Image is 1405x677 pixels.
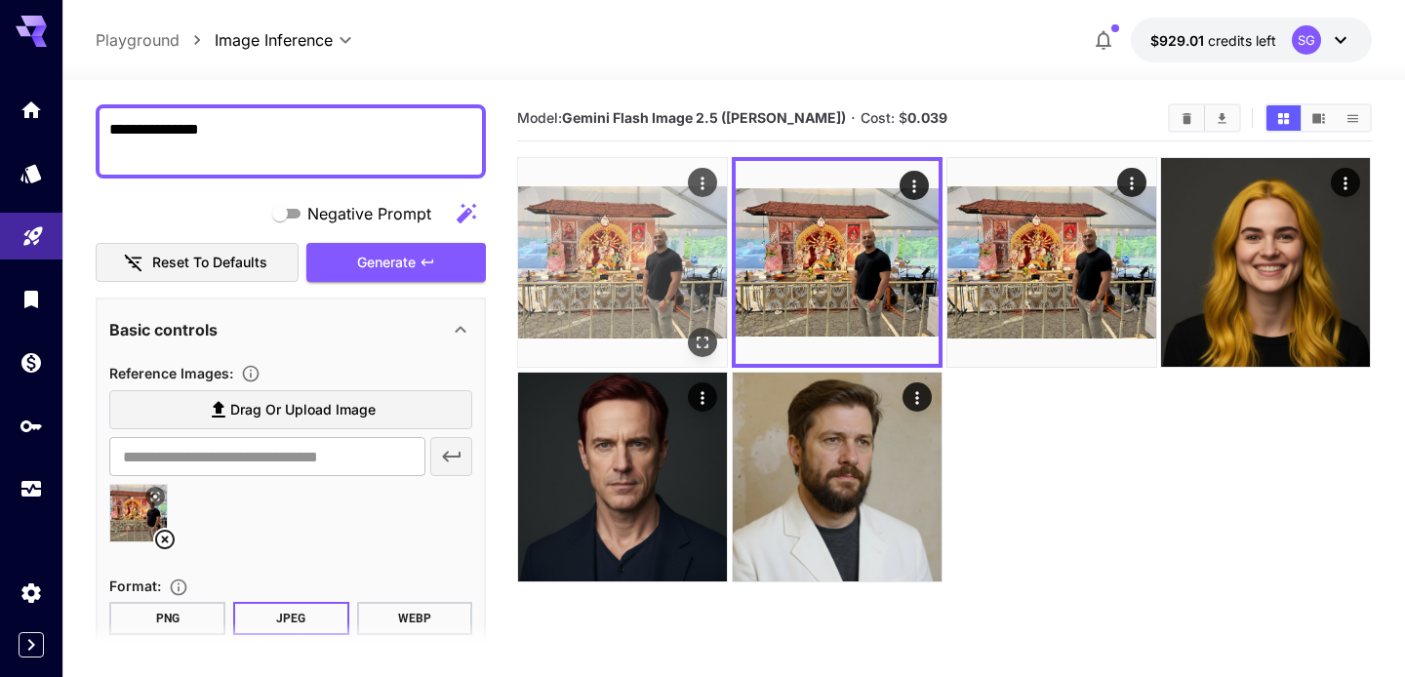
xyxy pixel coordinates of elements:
span: Format : [109,577,161,594]
div: $929.01344 [1150,30,1276,51]
div: API Keys [20,414,43,438]
img: 9k= [1161,158,1370,367]
button: Reset to defaults [96,243,299,283]
div: Actions [689,382,718,412]
b: Gemini Flash Image 2.5 ([PERSON_NAME]) [562,109,846,126]
button: Show media in video view [1302,105,1336,131]
button: Choose the file format for the output image. [161,577,196,597]
img: Z [947,158,1156,367]
span: Drag or upload image [230,398,376,422]
p: · [851,106,856,130]
div: SG [1292,25,1321,55]
button: WEBP [357,602,473,635]
button: JPEG [233,602,349,635]
span: Generate [357,251,416,275]
div: Playground [21,218,45,242]
button: Expand sidebar [19,632,44,657]
button: Show media in list view [1336,105,1370,131]
a: Playground [96,28,180,52]
span: credits left [1208,32,1276,49]
nav: breadcrumb [96,28,215,52]
div: Home [20,98,43,122]
span: $929.01 [1150,32,1208,49]
button: Download All [1205,105,1239,131]
button: Generate [306,243,486,283]
button: Upload a reference image to guide the result. This is needed for Image-to-Image or Inpainting. Su... [233,364,268,383]
div: Actions [1117,168,1146,197]
div: Settings [20,580,43,605]
div: Show media in grid viewShow media in video viewShow media in list view [1264,103,1372,133]
img: Z [518,158,727,367]
img: 9k= [733,373,942,581]
button: Clear All [1170,105,1204,131]
label: Drag or upload image [109,390,472,430]
span: Image Inference [215,28,333,52]
div: Actions [903,382,932,412]
button: Show media in grid view [1266,105,1301,131]
span: Negative Prompt [307,202,431,225]
div: Open in fullscreen [689,328,718,357]
div: Actions [1332,168,1361,197]
img: 9k= [518,373,727,581]
div: Wallet [20,350,43,375]
button: $929.01344SG [1131,18,1372,62]
div: Actions [689,168,718,197]
img: 2Q== [736,161,939,364]
span: Reference Images : [109,365,233,381]
b: 0.039 [907,109,947,126]
div: Models [20,161,43,185]
button: PNG [109,602,225,635]
span: Model: [517,109,846,126]
div: Actions [900,171,929,200]
div: Clear AllDownload All [1168,103,1241,133]
div: Library [20,287,43,311]
p: Basic controls [109,318,218,341]
div: Usage [20,477,43,501]
div: Basic controls [109,306,472,353]
span: Cost: $ [861,109,947,126]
